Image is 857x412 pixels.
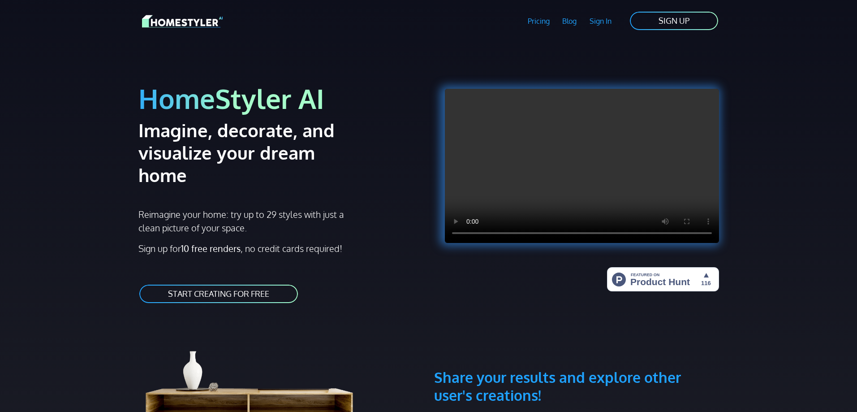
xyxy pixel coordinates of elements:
[138,82,423,115] h1: HomeStyler AI
[607,267,719,291] img: HomeStyler AI - Interior Design Made Easy: One Click to Your Dream Home | Product Hunt
[521,11,556,31] a: Pricing
[629,11,719,31] a: SIGN UP
[434,325,719,404] h3: Share your results and explore other user's creations!
[138,242,423,255] p: Sign up for , no credit cards required!
[556,11,583,31] a: Blog
[142,13,223,29] img: HomeStyler AI logo
[138,208,352,234] p: Reimagine your home: try up to 29 styles with just a clean picture of your space.
[583,11,618,31] a: Sign In
[181,243,241,254] strong: 10 free renders
[138,284,299,304] a: START CREATING FOR FREE
[138,119,366,186] h2: Imagine, decorate, and visualize your dream home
